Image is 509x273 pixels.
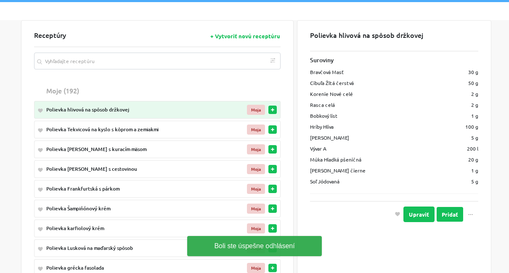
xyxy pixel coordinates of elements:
[46,146,236,153] div: Polievka [PERSON_NAME] s kuracím mäsom
[310,68,445,76] div: Bravčová Masť
[445,134,478,141] div: 5 g
[310,167,445,174] div: [PERSON_NAME] čierne
[46,185,236,193] div: Polievka Frankfurtská s párkom
[46,106,236,114] div: Polievka hlivová na spôsob držkovej
[445,178,478,185] div: 5 g
[310,123,445,130] div: Hríby Hliva
[310,178,445,185] div: Soľ Jódovaná
[247,125,265,135] div: Moja
[34,31,281,47] div: Receptúry
[247,204,265,214] div: Moja
[468,209,473,216] span: ...
[445,167,478,174] div: 1 g
[268,82,281,99] th: Actions
[46,264,236,272] div: Polievka grécka fasolada
[310,31,479,51] div: Polievka hlivová na spôsob držkovej
[46,244,236,252] div: Polievka Lusková na maďarský spôsob
[445,145,478,152] div: 200 l
[437,207,463,222] button: Pridať
[445,156,478,163] div: 20 g
[46,225,236,232] div: Polievka karfiolový krém
[240,82,268,99] th: Owned
[445,101,478,109] div: 2 g
[310,156,445,163] div: Múka Hladká pšeničná
[445,68,478,76] div: 30 g
[187,238,321,254] p: Boli ste úspešne odhlásení
[247,105,265,115] div: Moja
[43,82,240,99] th: Moje (192)
[310,79,445,87] div: Cibuľa Žltá čerstvá
[445,79,478,87] div: 50 g
[34,82,43,99] th: Liked
[247,144,265,154] div: Moja
[46,205,236,212] div: Polievka Šampiňónový krém
[34,53,281,69] input: Vyhľadajte receptúru
[310,145,445,152] div: Vývar A
[310,101,445,109] div: Rasca celá
[445,112,478,119] div: 1 g
[310,134,445,141] div: [PERSON_NAME]
[310,90,445,98] div: Korenie Nové celé
[310,112,445,119] div: Bobkový list
[247,184,265,194] div: Moja
[267,55,278,66] button: Filter receptúr
[445,90,478,98] div: 2 g
[247,223,265,233] div: Moja
[247,263,265,273] div: Moja
[310,57,479,64] h5: Suroviny
[210,32,281,40] button: + Vytvoriť novú receptúru
[247,164,265,174] div: Moja
[46,126,236,133] div: Polievka Tekvicová na kyslo s kôprom a zemiakmi
[46,165,236,173] div: Polievka [PERSON_NAME] s cestovinou
[403,207,435,222] button: Upraviť
[445,123,478,130] div: 100 g
[463,209,478,220] button: ...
